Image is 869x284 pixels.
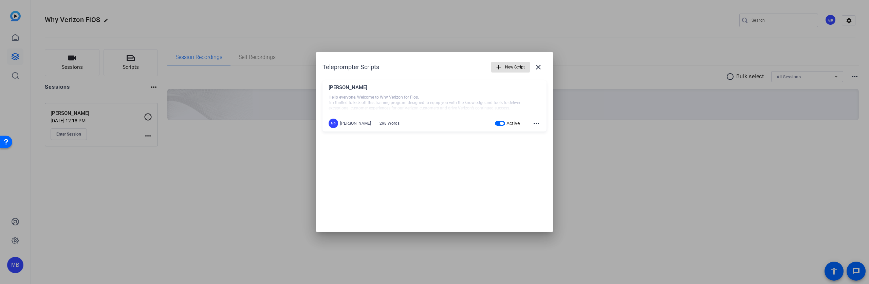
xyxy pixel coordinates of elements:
[505,61,525,74] span: New Script
[329,119,338,128] div: MB
[340,121,371,126] div: [PERSON_NAME]
[534,63,542,71] mat-icon: close
[380,121,400,126] div: 298 Words
[506,121,520,126] span: Active
[329,84,540,95] div: [PERSON_NAME]
[491,62,530,73] button: New Script
[495,63,502,71] mat-icon: add
[322,63,379,71] h1: Teleprompter Scripts
[532,119,540,127] mat-icon: more_horiz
